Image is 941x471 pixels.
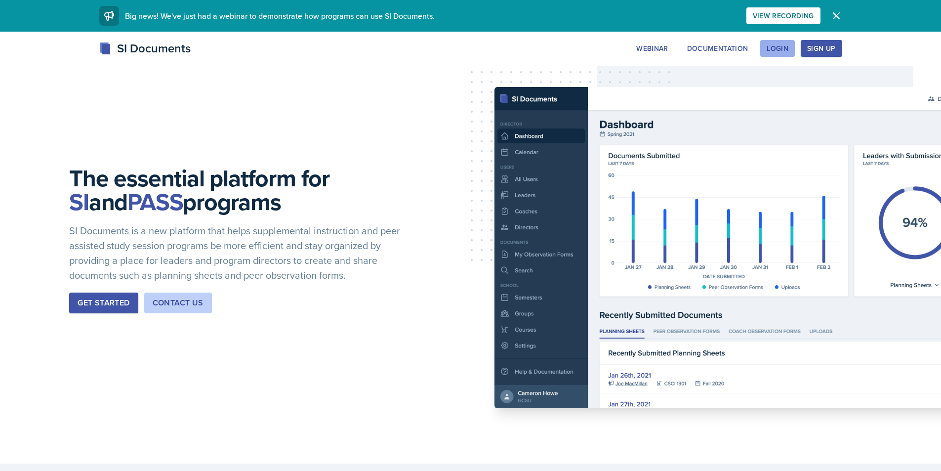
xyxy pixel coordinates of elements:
[153,297,204,309] div: Contact Us
[760,40,795,57] button: Login
[753,12,814,20] div: View Recording
[125,10,435,21] span: Big news! We've just had a webinar to demonstrate how programs can use SI Documents.
[681,40,755,57] button: Documentation
[78,297,129,309] div: Get Started
[144,293,212,313] button: Contact Us
[767,44,788,52] div: Login
[99,40,191,57] div: SI Documents
[687,44,748,52] div: Documentation
[807,44,835,52] div: Sign Up
[801,40,842,57] button: Sign Up
[69,293,138,313] button: Get Started
[746,7,820,24] button: View Recording
[630,40,674,57] button: Webinar
[636,44,668,52] div: Webinar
